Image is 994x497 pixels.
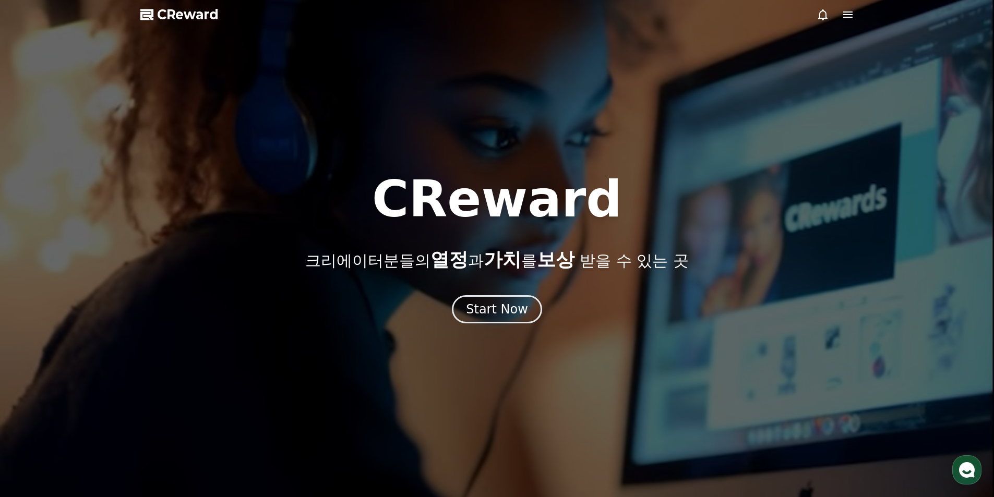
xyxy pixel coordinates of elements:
[430,249,468,270] span: 열정
[157,6,219,23] span: CReward
[452,295,542,323] button: Start Now
[69,331,135,357] a: 대화
[135,331,200,357] a: 설정
[537,249,574,270] span: 보상
[3,331,69,357] a: 홈
[33,346,39,355] span: 홈
[372,174,622,224] h1: CReward
[466,301,528,318] div: Start Now
[161,346,174,355] span: 설정
[484,249,521,270] span: 가치
[95,347,108,355] span: 대화
[305,249,688,270] p: 크리에이터분들의 과 를 받을 수 있는 곳
[452,306,542,316] a: Start Now
[140,6,219,23] a: CReward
